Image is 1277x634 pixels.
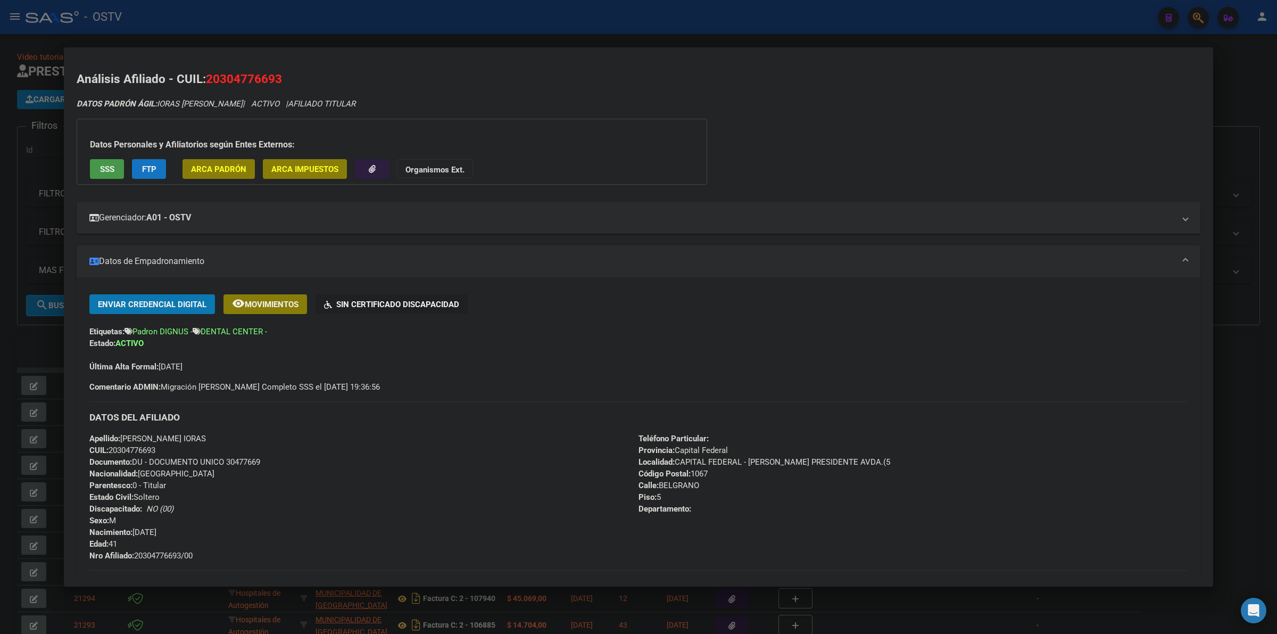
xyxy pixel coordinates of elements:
[77,202,1200,234] mat-expansion-panel-header: Gerenciador:A01 - OSTV
[89,492,160,502] span: Soltero
[405,165,465,175] strong: Organismos Ext.
[89,539,117,549] span: 41
[89,339,115,348] strong: Estado:
[89,294,215,314] button: Enviar Credencial Digital
[77,99,355,109] i: | ACTIVO |
[1241,598,1266,623] div: Open Intercom Messenger
[89,481,132,490] strong: Parentesco:
[201,327,267,336] span: DENTAL CENTER -
[89,551,134,561] strong: Nro Afiliado:
[89,434,120,443] strong: Apellido:
[288,99,355,109] span: AFILIADO TITULAR
[223,294,307,314] button: Movimientos
[77,70,1200,88] h2: Análisis Afiliado - CUIL:
[89,457,132,467] strong: Documento:
[89,446,109,455] strong: CUIL:
[638,446,728,455] span: Capital Federal
[271,164,338,174] span: ARCA Impuestos
[132,159,166,179] button: FTP
[638,481,699,490] span: BELGRANO
[89,492,134,502] strong: Estado Civil:
[77,99,243,109] span: IORAS [PERSON_NAME]
[638,469,708,479] span: 1067
[89,211,1175,224] mat-panel-title: Gerenciador:
[89,411,1188,423] h3: DATOS DEL AFILIADO
[638,446,675,455] strong: Provincia:
[232,297,245,310] mat-icon: remove_red_eye
[638,492,657,502] strong: Piso:
[89,528,132,537] strong: Nacimiento:
[89,362,183,372] span: [DATE]
[89,446,155,455] span: 20304776693
[89,255,1175,268] mat-panel-title: Datos de Empadronamiento
[638,457,890,467] span: CAPITAL FEDERAL - [PERSON_NAME] PRESIDENTE AVDA.(5
[89,457,260,467] span: DU - DOCUMENTO UNICO 30477669
[638,492,661,502] span: 5
[89,504,142,514] strong: Discapacitado:
[90,159,124,179] button: SSS
[89,327,125,336] strong: Etiquetas:
[89,516,109,525] strong: Sexo:
[397,159,473,179] button: Organismos Ext.
[146,211,191,224] strong: A01 - OSTV
[89,528,156,537] span: [DATE]
[98,300,206,309] span: Enviar Credencial Digital
[316,294,468,314] button: Sin Certificado Discapacidad
[77,245,1200,277] mat-expansion-panel-header: Datos de Empadronamiento
[245,300,298,309] span: Movimientos
[89,434,206,443] span: [PERSON_NAME] IORAS
[90,138,694,151] h3: Datos Personales y Afiliatorios según Entes Externos:
[638,469,691,479] strong: Código Postal:
[89,539,109,549] strong: Edad:
[146,504,173,514] i: NO (00)
[206,72,282,86] span: 20304776693
[263,159,347,179] button: ARCA Impuestos
[89,381,380,393] span: Migración [PERSON_NAME] Completo SSS el [DATE] 19:36:56
[100,164,114,174] span: SSS
[638,434,709,443] strong: Teléfono Particular:
[638,457,675,467] strong: Localidad:
[132,327,193,336] span: Padron DIGNUS -
[89,481,166,490] span: 0 - Titular
[183,159,255,179] button: ARCA Padrón
[115,339,144,348] strong: ACTIVO
[638,504,691,514] strong: Departamento:
[89,362,159,372] strong: Última Alta Formal:
[638,481,659,490] strong: Calle:
[89,469,138,479] strong: Nacionalidad:
[336,300,459,309] span: Sin Certificado Discapacidad
[77,99,157,109] strong: DATOS PADRÓN ÁGIL:
[191,164,246,174] span: ARCA Padrón
[89,516,116,525] span: M
[89,551,193,561] span: 20304776693/00
[142,164,156,174] span: FTP
[89,382,161,392] strong: Comentario ADMIN:
[89,469,214,479] span: [GEOGRAPHIC_DATA]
